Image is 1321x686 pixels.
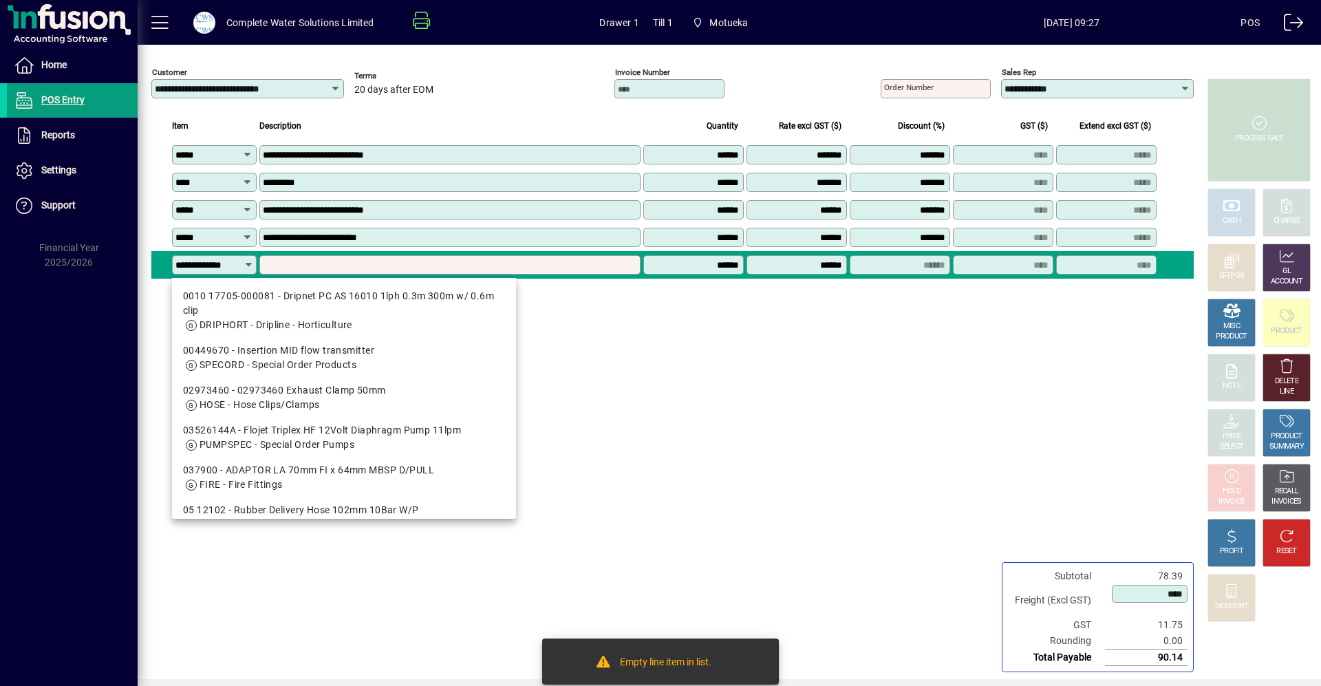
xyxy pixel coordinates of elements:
[7,189,138,223] a: Support
[615,67,670,77] mat-label: Invoice number
[7,153,138,188] a: Settings
[1241,12,1260,34] div: POS
[183,503,505,517] div: 05 12102 - Rubber Delivery Hose 102mm 10Bar W/P
[707,118,738,133] span: Quantity
[1269,442,1304,452] div: SUMMARY
[259,118,301,133] span: Description
[1280,387,1293,397] div: LINE
[1219,271,1245,281] div: EFTPOS
[1274,3,1304,47] a: Logout
[1271,277,1302,287] div: ACCOUNT
[200,399,320,410] span: HOSE - Hose Clips/Clamps
[709,12,748,34] span: Motueka
[1020,118,1048,133] span: GST ($)
[1275,376,1298,387] div: DELETE
[200,439,354,450] span: PUMPSPEC - Special Order Pumps
[1215,601,1248,612] div: DISCOUNT
[898,118,945,133] span: Discount (%)
[1220,442,1244,452] div: SELECT
[1223,486,1241,497] div: HOLD
[182,10,226,35] button: Profile
[1105,633,1188,650] td: 0.00
[41,200,76,211] span: Support
[779,118,841,133] span: Rate excl GST ($)
[200,359,356,370] span: SPECORD - Special Order Products
[183,289,505,318] div: 0010 17705-000081 - Dripnet PC AS 16010 1lph 0.3m 300m w/ 0.6m clip
[1282,266,1291,277] div: GL
[1275,486,1299,497] div: RECALL
[902,12,1241,34] span: [DATE] 09:27
[152,67,187,77] mat-label: Customer
[41,129,75,140] span: Reports
[1276,546,1297,557] div: RESET
[1271,497,1301,507] div: INVOICES
[1218,497,1244,507] div: INVOICE
[1008,633,1105,650] td: Rounding
[687,10,754,35] span: Motueka
[1008,650,1105,666] td: Total Payable
[183,383,505,398] div: 02973460 - 02973460 Exhaust Clamp 50mm
[1223,381,1241,392] div: NOTE
[1008,617,1105,633] td: GST
[172,283,516,338] mat-option: 0010 17705-000081 - Dripnet PC AS 16010 1lph 0.3m 300m w/ 0.6m clip
[7,48,138,83] a: Home
[1271,431,1302,442] div: PRODUCT
[1235,133,1283,144] div: PROCESS SALE
[1271,326,1302,336] div: PRODUCT
[41,94,85,105] span: POS Entry
[1008,584,1105,617] td: Freight (Excl GST)
[172,118,189,133] span: Item
[183,343,505,358] div: 00449670 - Insertion MID flow transmitter
[1220,546,1243,557] div: PROFIT
[620,655,711,672] div: Empty line item in list.
[1223,321,1240,332] div: MISC
[1216,332,1247,342] div: PRODUCT
[183,423,505,438] div: 03526144A - Flojet Triplex HF 12Volt Diaphragm Pump 11lpm
[7,118,138,153] a: Reports
[653,12,673,34] span: Till 1
[1105,650,1188,666] td: 90.14
[41,59,67,70] span: Home
[1223,431,1241,442] div: PRICE
[172,378,516,418] mat-option: 02973460 - 02973460 Exhaust Clamp 50mm
[1105,617,1188,633] td: 11.75
[884,83,934,92] mat-label: Order number
[354,85,433,96] span: 20 days after EOM
[1274,216,1300,226] div: CHARGE
[41,164,76,175] span: Settings
[599,12,638,34] span: Drawer 1
[1223,216,1241,226] div: CASH
[200,479,283,490] span: FIRE - Fire Fittings
[1002,67,1036,77] mat-label: Sales rep
[172,458,516,497] mat-option: 037900 - ADAPTOR LA 70mm FI x 64mm MBSP D/PULL
[1008,568,1105,584] td: Subtotal
[1080,118,1151,133] span: Extend excl GST ($)
[226,12,374,34] div: Complete Water Solutions Limited
[1105,568,1188,584] td: 78.39
[354,72,437,81] span: Terms
[172,418,516,458] mat-option: 03526144A - Flojet Triplex HF 12Volt Diaphragm Pump 11lpm
[183,463,505,478] div: 037900 - ADAPTOR LA 70mm FI x 64mm MBSP D/PULL
[200,319,352,330] span: DRIPHORT - Dripline - Horticulture
[172,338,516,378] mat-option: 00449670 - Insertion MID flow transmitter
[172,497,516,537] mat-option: 05 12102 - Rubber Delivery Hose 102mm 10Bar W/P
